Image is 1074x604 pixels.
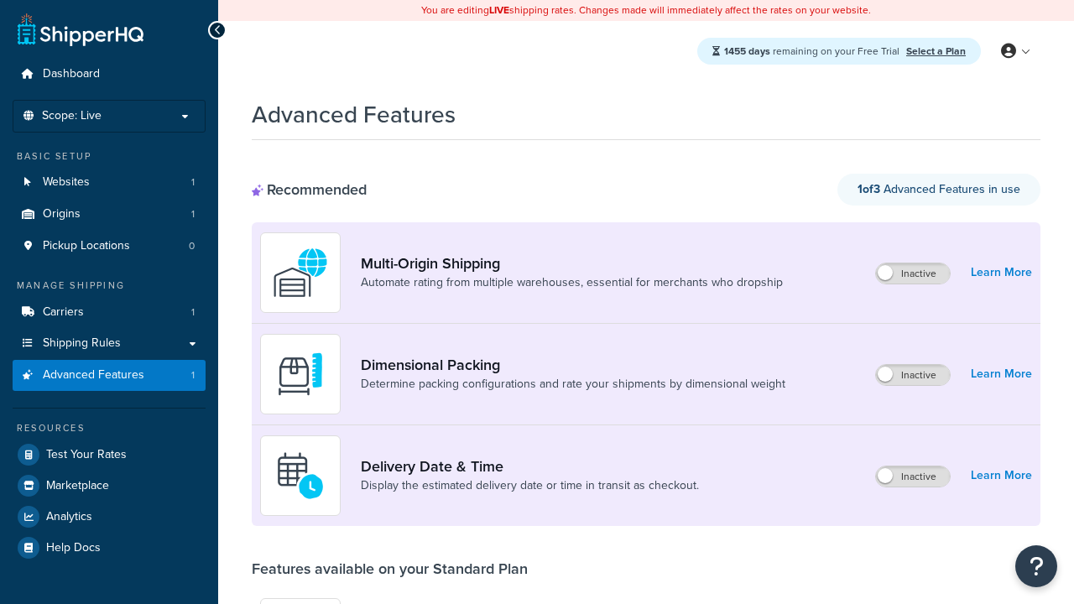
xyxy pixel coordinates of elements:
[724,44,902,59] span: remaining on your Free Trial
[43,239,130,253] span: Pickup Locations
[13,231,206,262] a: Pickup Locations0
[971,261,1032,284] a: Learn More
[13,360,206,391] li: Advanced Features
[971,362,1032,386] a: Learn More
[271,243,330,302] img: WatD5o0RtDAAAAAElFTkSuQmCC
[252,180,367,199] div: Recommended
[858,180,1020,198] span: Advanced Features in use
[971,464,1032,487] a: Learn More
[43,175,90,190] span: Websites
[46,448,127,462] span: Test Your Rates
[361,356,785,374] a: Dimensional Packing
[271,446,330,505] img: gfkeb5ejjkALwAAAABJRU5ErkJggg==
[906,44,966,59] a: Select a Plan
[191,305,195,320] span: 1
[13,279,206,293] div: Manage Shipping
[13,199,206,230] li: Origins
[43,207,81,221] span: Origins
[191,175,195,190] span: 1
[46,479,109,493] span: Marketplace
[361,376,785,393] a: Determine packing configurations and rate your shipments by dimensional weight
[13,59,206,90] a: Dashboard
[43,368,144,383] span: Advanced Features
[876,263,950,284] label: Inactive
[361,274,783,291] a: Automate rating from multiple warehouses, essential for merchants who dropship
[13,297,206,328] a: Carriers1
[13,328,206,359] a: Shipping Rules
[13,199,206,230] a: Origins1
[43,336,121,351] span: Shipping Rules
[252,560,528,578] div: Features available on your Standard Plan
[13,502,206,532] a: Analytics
[252,98,456,131] h1: Advanced Features
[46,510,92,524] span: Analytics
[13,440,206,470] a: Test Your Rates
[46,541,101,555] span: Help Docs
[724,44,770,59] strong: 1455 days
[43,67,100,81] span: Dashboard
[13,471,206,501] a: Marketplace
[876,365,950,385] label: Inactive
[191,368,195,383] span: 1
[13,533,206,563] a: Help Docs
[1015,545,1057,587] button: Open Resource Center
[858,180,880,198] strong: 1 of 3
[489,3,509,18] b: LIVE
[361,477,699,494] a: Display the estimated delivery date or time in transit as checkout.
[876,466,950,487] label: Inactive
[13,231,206,262] li: Pickup Locations
[361,457,699,476] a: Delivery Date & Time
[43,305,84,320] span: Carriers
[42,109,102,123] span: Scope: Live
[361,254,783,273] a: Multi-Origin Shipping
[189,239,195,253] span: 0
[191,207,195,221] span: 1
[13,167,206,198] a: Websites1
[13,421,206,435] div: Resources
[13,297,206,328] li: Carriers
[13,167,206,198] li: Websites
[271,345,330,404] img: DTVBYsAAAAAASUVORK5CYII=
[13,360,206,391] a: Advanced Features1
[13,149,206,164] div: Basic Setup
